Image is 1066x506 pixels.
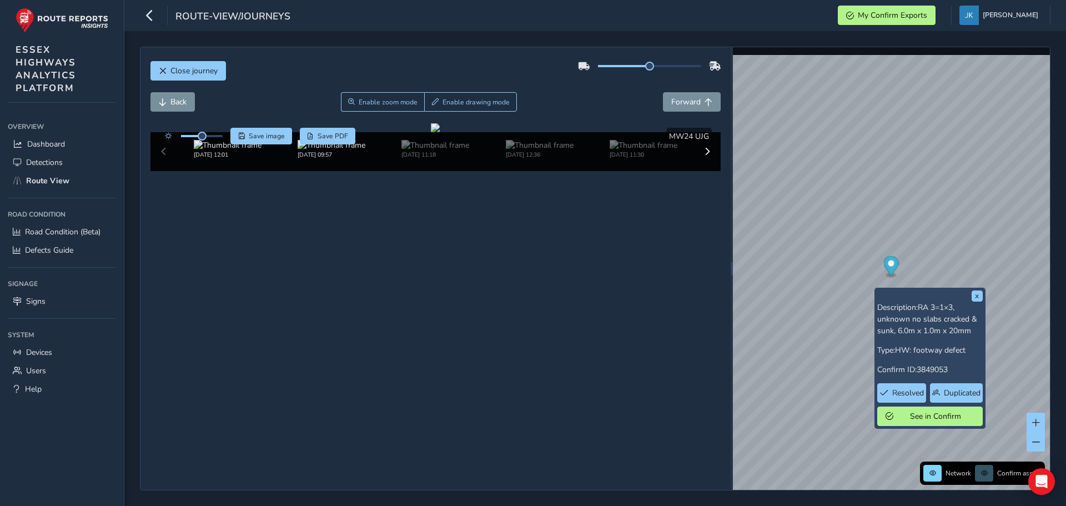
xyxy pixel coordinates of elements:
img: Thumbnail frame [506,140,574,151]
a: Users [8,362,116,380]
div: [DATE] 12:36 [506,151,574,159]
span: Network [946,469,971,478]
a: Signs [8,292,116,310]
div: [DATE] 11:30 [610,151,677,159]
a: Devices [8,343,116,362]
img: rr logo [16,8,108,33]
span: Duplicated [944,388,980,398]
button: Draw [424,92,517,112]
p: Type: [877,344,983,356]
span: Forward [671,97,701,107]
span: Devices [26,347,52,358]
p: Description: [877,302,983,337]
span: route-view/journeys [175,9,290,25]
button: Close journey [150,61,226,81]
span: Back [170,97,187,107]
span: RA 3=1×3, unknown no slabs cracked & sunk, 6.0m x 1.0m x 20mm [877,302,977,336]
a: Detections [8,153,116,172]
div: [DATE] 09:57 [298,151,365,159]
button: Duplicated [930,383,982,403]
span: My Confirm Exports [858,10,927,21]
a: Help [8,380,116,398]
span: ESSEX HIGHWAYS ANALYTICS PLATFORM [16,43,76,94]
span: Help [25,384,42,394]
span: Enable zoom mode [359,98,418,107]
span: Confirm assets [997,469,1042,478]
img: Thumbnail frame [194,140,262,151]
button: My Confirm Exports [838,6,936,25]
span: Road Condition (Beta) [25,227,100,237]
div: Road Condition [8,206,116,223]
span: Signs [26,296,46,307]
span: Defects Guide [25,245,73,255]
span: HW: footway defect [895,345,966,355]
a: Road Condition (Beta) [8,223,116,241]
span: Close journey [170,66,218,76]
button: PDF [300,128,356,144]
div: Overview [8,118,116,135]
span: Users [26,365,46,376]
span: MW24 UJG [669,131,709,142]
span: Dashboard [27,139,65,149]
img: diamond-layout [959,6,979,25]
span: Save PDF [318,132,348,141]
span: Save image [249,132,285,141]
div: System [8,327,116,343]
button: Resolved [877,383,927,403]
button: Forward [663,92,721,112]
button: Save [230,128,292,144]
span: Enable drawing mode [443,98,510,107]
button: See in Confirm [877,407,983,426]
p: Confirm ID: [877,364,983,375]
span: Detections [26,157,63,168]
img: Thumbnail frame [298,140,365,151]
a: Route View [8,172,116,190]
span: 3849053 [917,364,948,375]
div: Map marker [883,256,898,279]
button: x [972,290,983,302]
img: Thumbnail frame [610,140,677,151]
button: [PERSON_NAME] [959,6,1042,25]
div: Open Intercom Messenger [1028,468,1055,495]
button: Zoom [341,92,425,112]
a: Defects Guide [8,241,116,259]
div: [DATE] 12:01 [194,151,262,159]
a: Dashboard [8,135,116,153]
span: [PERSON_NAME] [983,6,1038,25]
img: Thumbnail frame [401,140,469,151]
div: Signage [8,275,116,292]
span: Resolved [892,388,924,398]
span: Route View [26,176,69,186]
button: Back [150,92,195,112]
div: [DATE] 11:18 [401,151,469,159]
span: See in Confirm [897,411,974,422]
